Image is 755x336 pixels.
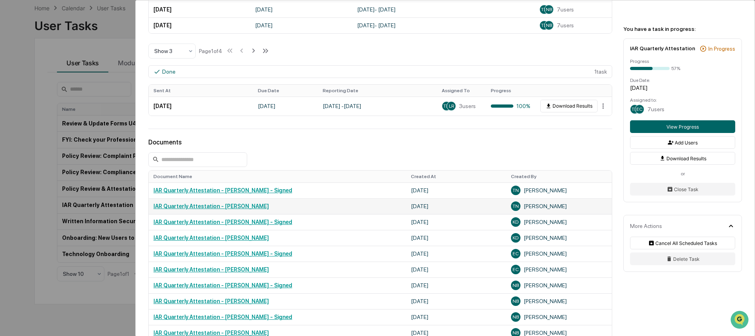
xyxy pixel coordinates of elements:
div: [PERSON_NAME] [511,217,607,227]
span: KD [513,219,518,225]
span: TN [541,7,547,12]
td: [DATE] [149,97,253,116]
button: Cancel All Scheduled Tasks [630,237,735,249]
span: Preclearance [16,162,51,170]
a: IAR Quarterly Attestation - [PERSON_NAME] - Signed [153,282,292,289]
td: [DATE] [406,262,506,277]
img: Jack Rasmussen [8,121,21,134]
span: KD [513,235,518,241]
span: TN [541,23,547,28]
span: • [66,129,68,135]
td: [DATE] - [DATE] [352,17,535,33]
td: [DATE] [406,293,506,309]
a: IAR Quarterly Attestation - [PERSON_NAME] [153,266,269,273]
th: Reporting Date [318,85,437,97]
td: [DATE] - [DATE] [318,97,437,116]
span: Data Lookup [16,177,50,185]
span: NB [513,314,519,320]
div: [PERSON_NAME] [511,233,607,243]
button: View Progress [630,120,735,133]
td: [DATE] [406,277,506,293]
div: 🔎 [8,178,14,184]
th: Document Name [149,171,407,182]
span: EC [513,251,519,256]
div: [PERSON_NAME] [511,281,607,290]
div: 1 task [148,65,612,78]
div: [PERSON_NAME] [511,201,607,211]
button: Delete Task [630,252,735,265]
button: Close Task [630,183,735,196]
td: [DATE] [149,2,251,17]
td: [DATE] [406,182,506,198]
td: [DATE] [406,309,506,325]
span: Attestations [65,162,98,170]
div: Progress [630,59,735,64]
a: IAR Quarterly Attestation - [PERSON_NAME] - Signed [153,251,292,257]
span: NB [513,330,519,336]
span: NB [513,283,519,288]
th: Created At [406,171,506,182]
span: EC [636,106,643,112]
div: Assigned to: [630,97,735,103]
span: EC [513,267,519,272]
div: You have a task in progress: [623,26,742,32]
span: LR [449,103,454,109]
img: 8933085812038_c878075ebb4cc5468115_72.jpg [17,61,31,75]
div: or [630,171,735,177]
th: Progress [486,85,535,97]
span: Pylon [79,196,96,202]
span: NB [513,298,519,304]
a: 🗄️Attestations [54,159,101,173]
th: Due Date [253,85,318,97]
div: 🗄️ [57,163,64,169]
span: TN [632,106,638,112]
div: In Progress [708,46,735,52]
th: Sent At [149,85,253,97]
div: [DATE] [630,85,735,91]
span: TN [513,188,519,193]
div: 57% [671,66,680,71]
div: IAR Quarterly Attestation [630,45,695,51]
a: IAR Quarterly Attestation - [PERSON_NAME] [153,235,269,241]
a: IAR Quarterly Attestation - [PERSON_NAME] [153,203,269,209]
td: [DATE] [250,17,352,33]
a: IAR Quarterly Attestation - [PERSON_NAME] [153,298,269,304]
span: 7 users [647,106,664,112]
a: IAR Quarterly Attestation - [PERSON_NAME] - Signed [153,219,292,225]
div: We're available if you need us! [36,68,109,75]
span: TN [443,103,450,109]
div: [PERSON_NAME] [511,186,607,195]
td: [DATE] [406,230,506,246]
th: Assigned To [437,85,486,97]
a: 🖐️Preclearance [5,159,54,173]
p: How can we help? [8,17,144,29]
iframe: Open customer support [730,310,751,331]
a: 🔎Data Lookup [5,174,53,188]
td: [DATE] [406,214,506,230]
div: More Actions [630,223,662,229]
button: Download Results [630,152,735,165]
span: [DATE] [70,129,86,135]
th: Created By [506,171,612,182]
img: 1746055101610-c473b297-6a78-478c-a979-82029cc54cd1 [8,61,22,75]
span: 7 users [557,22,574,28]
span: [PERSON_NAME] [25,129,64,135]
button: Download Results [540,100,598,112]
span: NB [546,23,552,28]
a: Powered byPylon [56,196,96,202]
td: [DATE] [406,198,506,214]
div: 100% [491,103,530,109]
div: Documents [148,139,612,146]
div: [PERSON_NAME] [511,296,607,306]
a: IAR Quarterly Attestation - [PERSON_NAME] - Signed [153,314,292,320]
div: [PERSON_NAME] [511,312,607,322]
div: [PERSON_NAME] [511,249,607,258]
td: [DATE] [250,2,352,17]
div: 🖐️ [8,163,14,169]
td: [DATE] - [DATE] [352,2,535,17]
td: [DATE] [149,17,251,33]
div: Past conversations [8,88,53,94]
div: [PERSON_NAME] [511,265,607,274]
